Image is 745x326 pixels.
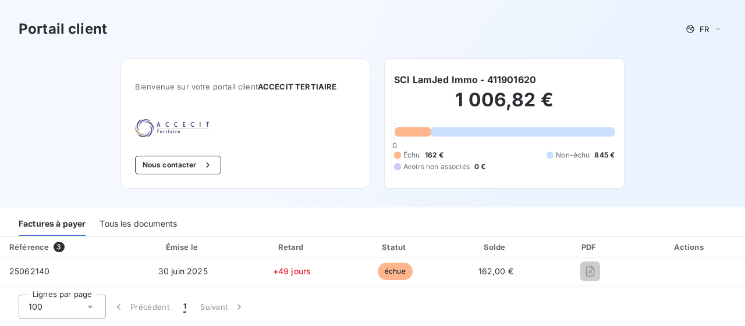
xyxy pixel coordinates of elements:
[700,24,709,34] span: FR
[258,82,337,91] span: ACCECIT TERTIAIRE
[478,266,513,276] span: 162,00 €
[637,241,743,253] div: Actions
[19,212,86,236] div: Factures à payer
[54,242,64,252] span: 3
[242,241,342,253] div: Retard
[346,241,444,253] div: Statut
[425,150,444,160] span: 162 €
[403,150,420,160] span: Échu
[556,150,590,160] span: Non-échu
[394,73,536,87] h6: SCI LamJed Immo - 411901620
[100,212,177,236] div: Tous les documents
[9,242,49,252] div: Référence
[193,295,252,319] button: Suivant
[135,82,356,91] span: Bienvenue sur votre portail client .
[594,150,615,160] span: 845 €
[158,266,208,276] span: 30 juin 2025
[474,162,485,172] span: 0 €
[403,162,470,172] span: Avoirs non associés
[129,241,237,253] div: Émise le
[135,119,210,137] img: Company logo
[448,241,543,253] div: Solde
[19,19,107,40] h3: Portail client
[378,263,413,280] span: échue
[183,301,186,313] span: 1
[29,301,42,313] span: 100
[176,295,193,319] button: 1
[548,241,632,253] div: PDF
[394,88,615,123] h2: 1 006,82 €
[106,295,176,319] button: Précédent
[273,266,311,276] span: +49 jours
[9,266,49,276] span: 25062140
[392,141,397,150] span: 0
[135,156,221,174] button: Nous contacter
